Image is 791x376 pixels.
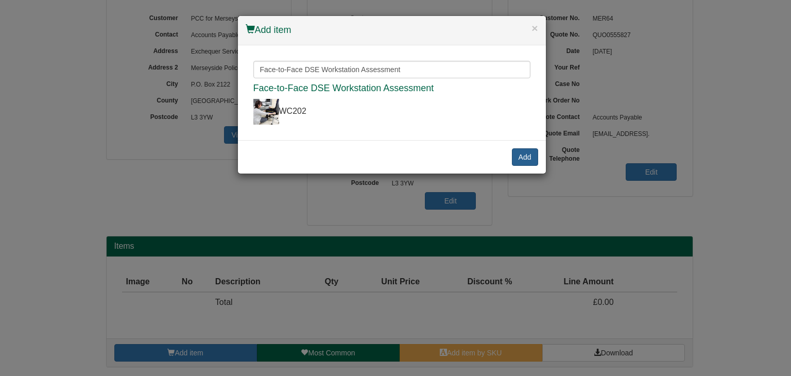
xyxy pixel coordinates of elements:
[253,83,530,94] h4: Face-to-Face DSE Workstation Assessment
[512,148,538,166] button: Add
[253,99,279,125] img: dse-workstation-assessment-level-2.jpg
[531,23,538,33] button: ×
[253,61,530,78] input: Search for a product
[246,24,538,37] h4: Add item
[279,107,306,115] span: WC202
